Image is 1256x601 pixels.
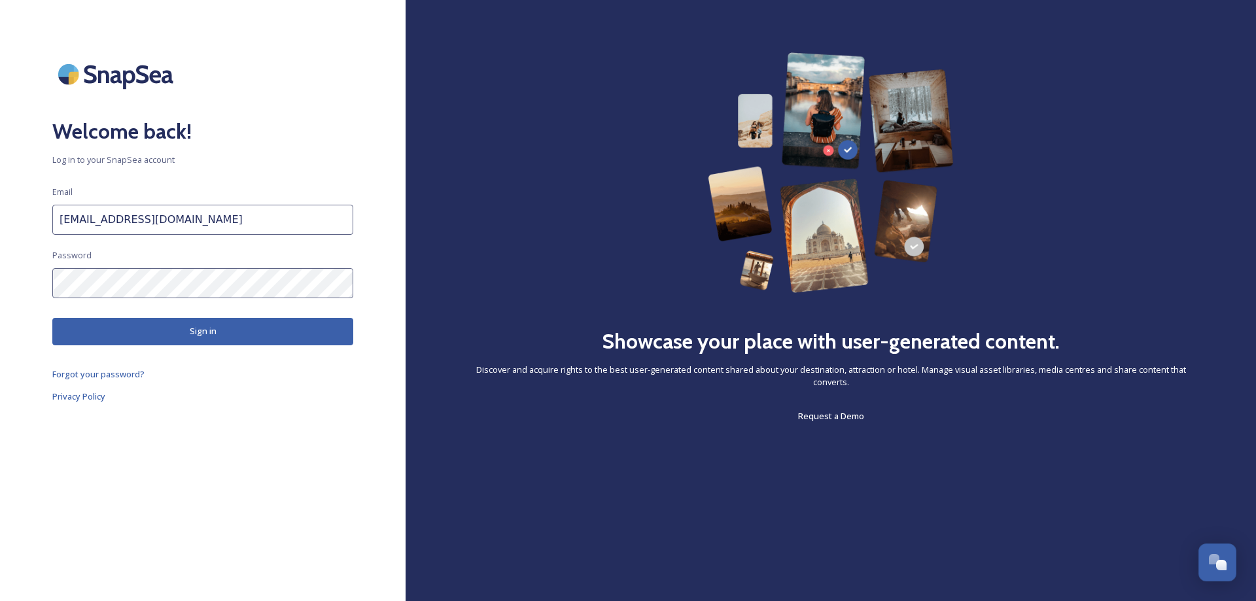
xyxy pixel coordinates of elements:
h2: Showcase your place with user-generated content. [602,326,1060,357]
span: Discover and acquire rights to the best user-generated content shared about your destination, att... [458,364,1204,388]
span: Forgot your password? [52,368,145,380]
a: Request a Demo [798,408,864,424]
img: 63b42ca75bacad526042e722_Group%20154-p-800.png [708,52,953,293]
a: Privacy Policy [52,388,353,404]
span: Email [52,186,73,198]
button: Open Chat [1198,543,1236,581]
h2: Welcome back! [52,116,353,147]
span: Password [52,249,92,262]
input: john.doe@snapsea.io [52,205,353,235]
a: Forgot your password? [52,366,353,382]
span: Request a Demo [798,410,864,422]
span: Privacy Policy [52,390,105,402]
span: Log in to your SnapSea account [52,154,353,166]
button: Sign in [52,318,353,345]
img: SnapSea Logo [52,52,183,96]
